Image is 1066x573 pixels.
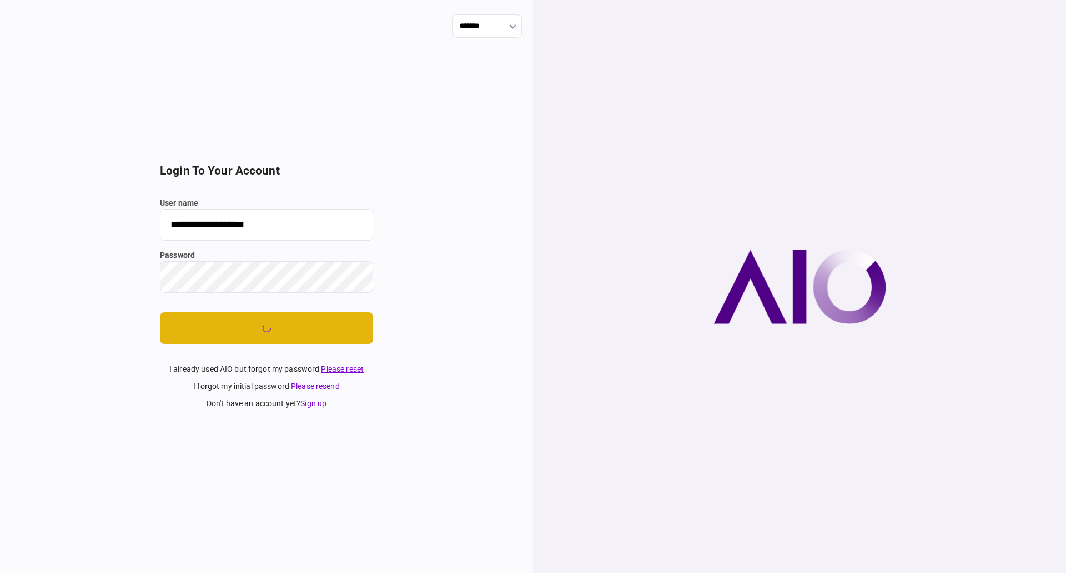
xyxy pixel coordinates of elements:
[160,312,373,344] button: login
[160,381,373,392] div: I forgot my initial password
[160,261,373,293] input: password
[160,197,373,209] label: user name
[452,14,522,38] input: show language options
[160,250,373,261] label: password
[160,164,373,178] h2: login to your account
[160,398,373,410] div: don't have an account yet ?
[291,382,340,391] a: Please resend
[300,399,326,408] a: Sign up
[321,365,364,373] a: Please reset
[713,250,886,324] img: AIO company logo
[160,209,373,241] input: user name
[160,363,373,375] div: I already used AIO but forgot my password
